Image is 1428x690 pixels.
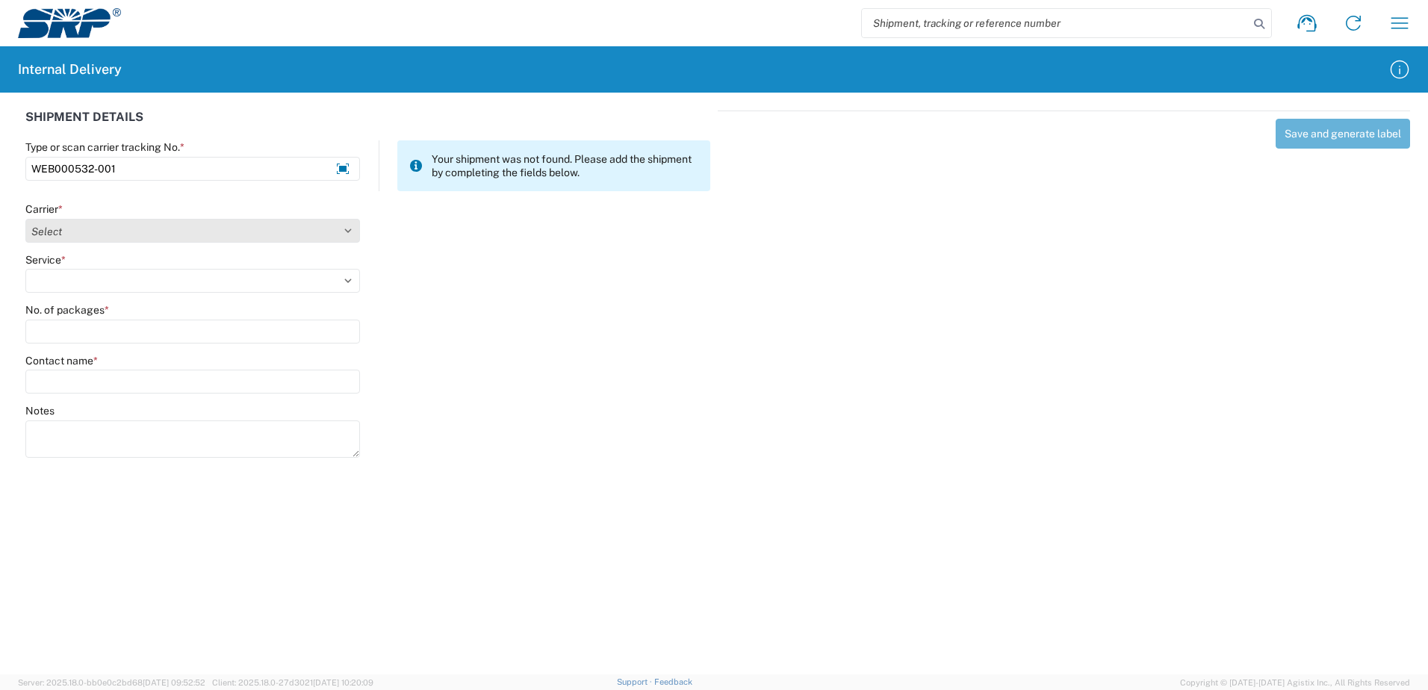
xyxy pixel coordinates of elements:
img: srp [18,8,121,38]
h2: Internal Delivery [18,60,122,78]
span: Your shipment was not found. Please add the shipment by completing the fields below. [432,152,698,179]
span: [DATE] 10:20:09 [313,678,373,687]
span: Copyright © [DATE]-[DATE] Agistix Inc., All Rights Reserved [1180,676,1410,689]
span: Server: 2025.18.0-bb0e0c2bd68 [18,678,205,687]
span: [DATE] 09:52:52 [143,678,205,687]
span: Client: 2025.18.0-27d3021 [212,678,373,687]
div: SHIPMENT DETAILS [25,111,710,140]
label: No. of packages [25,303,109,317]
a: Support [617,677,654,686]
input: Shipment, tracking or reference number [862,9,1249,37]
a: Feedback [654,677,692,686]
label: Carrier [25,202,63,216]
label: Type or scan carrier tracking No. [25,140,184,154]
label: Notes [25,404,55,417]
label: Contact name [25,354,98,367]
label: Service [25,253,66,267]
